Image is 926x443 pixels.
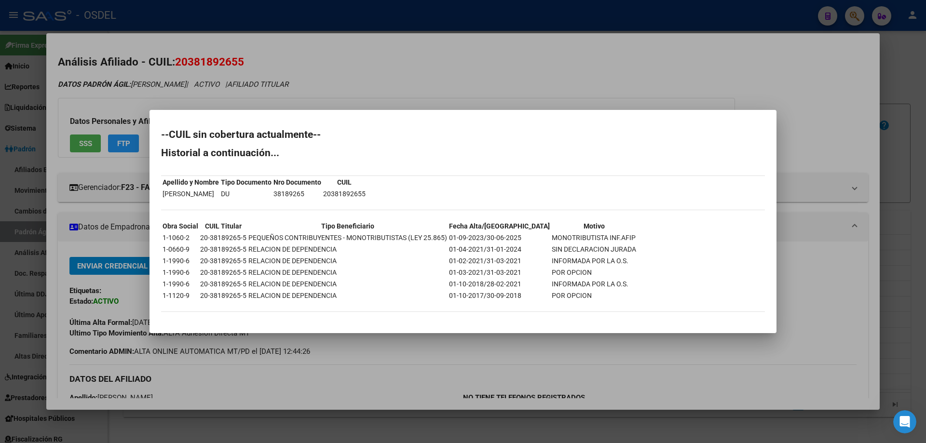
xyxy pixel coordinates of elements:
[162,290,199,301] td: 1-1120-9
[248,267,448,278] td: RELACION DE DEPENDENCIA
[162,255,199,266] td: 1-1990-6
[449,232,550,243] td: 01-09-2023/30-06-2025
[162,188,219,199] td: [PERSON_NAME]
[449,290,550,301] td: 01-10-2017/30-09-2018
[323,177,366,188] th: CUIL
[248,221,448,231] th: Tipo Beneficiario
[200,244,247,255] td: 20-38189265-5
[200,232,247,243] td: 20-38189265-5
[200,290,247,301] td: 20-38189265-5
[248,244,448,255] td: RELACION DE DEPENDENCIA
[551,255,637,266] td: INFORMADA POR LA O.S.
[162,279,199,289] td: 1-1990-6
[200,221,247,231] th: CUIL Titular
[551,244,637,255] td: SIN DECLARACION JURADA
[162,232,199,243] td: 1-1060-2
[248,232,448,243] td: PEQUEÑOS CONTRIBUYENTES - MONOTRIBUTISTAS (LEY 25.865)
[161,148,765,158] h2: Historial a continuación...
[449,279,550,289] td: 01-10-2018/28-02-2021
[449,255,550,266] td: 01-02-2021/31-03-2021
[162,221,199,231] th: Obra Social
[551,267,637,278] td: POR OPCION
[449,244,550,255] td: 01-04-2021/31-01-2024
[551,290,637,301] td: POR OPCION
[449,221,550,231] th: Fecha Alta/[GEOGRAPHIC_DATA]
[248,290,448,301] td: RELACION DE DEPENDENCIA
[220,177,272,188] th: Tipo Documento
[161,130,765,139] h2: --CUIL sin cobertura actualmente--
[200,279,247,289] td: 20-38189265-5
[893,410,916,433] iframe: Intercom live chat
[273,177,322,188] th: Nro Documento
[273,188,322,199] td: 38189265
[551,279,637,289] td: INFORMADA POR LA O.S.
[200,255,247,266] td: 20-38189265-5
[220,188,272,199] td: DU
[162,177,219,188] th: Apellido y Nombre
[162,267,199,278] td: 1-1990-6
[449,267,550,278] td: 01-03-2021/31-03-2021
[551,221,637,231] th: Motivo
[248,255,448,266] td: RELACION DE DEPENDENCIA
[551,232,637,243] td: MONOTRIBUTISTA INF.AFIP
[248,279,448,289] td: RELACION DE DEPENDENCIA
[323,188,366,199] td: 20381892655
[162,244,199,255] td: 1-0660-9
[200,267,247,278] td: 20-38189265-5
